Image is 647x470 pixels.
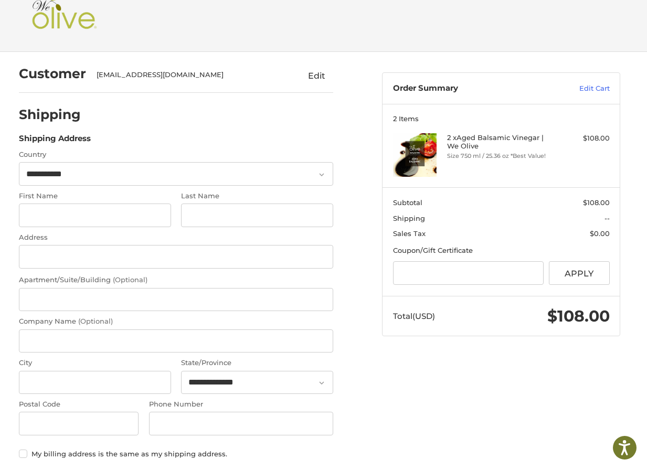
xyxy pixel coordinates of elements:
h4: 2 x Aged Balsamic Vinegar | We Olive [447,133,553,151]
small: (Optional) [113,275,147,284]
h2: Customer [19,66,86,82]
label: Postal Code [19,399,139,410]
span: Sales Tax [393,229,426,238]
label: Apartment/Suite/Building [19,275,333,285]
label: My billing address is the same as my shipping address. [19,450,333,458]
label: City [19,358,171,368]
label: Address [19,232,333,243]
label: Last Name [181,191,333,201]
legend: Shipping Address [19,133,91,149]
button: Open LiveChat chat widget [121,14,133,26]
label: State/Province [181,358,333,368]
a: Edit Cart [540,83,610,94]
span: Shipping [393,214,425,222]
span: Subtotal [393,198,422,207]
p: We're away right now. Please check back later! [15,16,119,24]
h2: Shipping [19,106,81,123]
input: Gift Certificate or Coupon Code [393,261,544,285]
span: $0.00 [590,229,610,238]
span: -- [604,214,610,222]
button: Edit [300,67,333,84]
h3: Order Summary [393,83,540,94]
small: (Optional) [78,317,113,325]
label: Country [19,149,333,160]
label: Company Name [19,316,333,327]
button: Apply [549,261,610,285]
h3: 2 Items [393,114,610,123]
label: Phone Number [149,399,334,410]
li: Size 750 ml / 25.36 oz *Best Value! [447,152,553,161]
div: Coupon/Gift Certificate [393,245,610,256]
div: $108.00 [555,133,609,144]
span: $108.00 [583,198,610,207]
div: [EMAIL_ADDRESS][DOMAIN_NAME] [97,70,280,80]
span: Total (USD) [393,311,435,321]
label: First Name [19,191,171,201]
span: $108.00 [547,306,610,326]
